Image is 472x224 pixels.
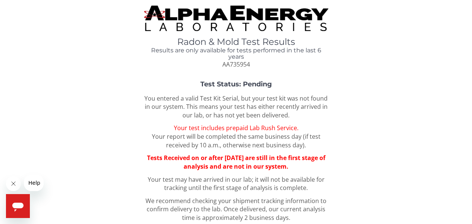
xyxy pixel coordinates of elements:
h4: Results are only available for tests performed in the last 6 years [144,47,328,60]
h1: Radon & Mold Test Results [144,37,328,47]
span: Your test includes prepaid Lab Rush Service. [174,124,298,132]
span: Once delivered, our current analysis time is approximately 2 business days. [182,205,326,222]
p: Your report will be completed the same business day (if test received by 10 a.m., otherwise next ... [144,124,328,150]
img: TightCrop.jpg [144,6,328,31]
p: You entered a valid Test Kit Serial, but your test kit was not found in our system. This means yo... [144,94,328,120]
strong: Test Status: Pending [200,80,272,88]
iframe: Message from company [24,175,44,191]
span: Tests Received on or after [DATE] are still in the first stage of analysis and are not in our sys... [147,154,325,171]
p: Your test may have arrived in our lab; it will not be available for tracking until the first stag... [144,175,328,193]
iframe: Button to launch messaging window [6,194,30,218]
span: AA735954 [222,60,250,68]
span: We recommend checking your shipment tracking information to confirm delivery to the lab. [146,197,326,214]
iframe: Close message [6,176,21,191]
